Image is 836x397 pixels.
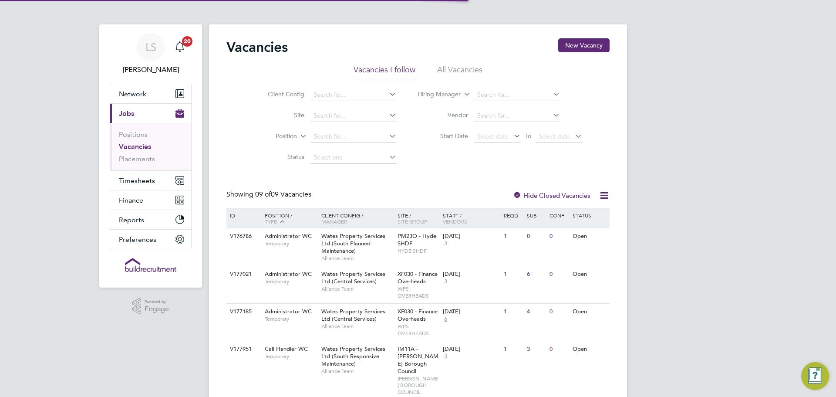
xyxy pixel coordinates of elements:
span: Call Handler WC [265,345,308,353]
div: Jobs [110,123,191,170]
span: Powered by [145,298,169,305]
div: 0 [547,341,570,357]
div: 1 [502,228,524,244]
div: Position / [258,208,319,230]
span: To [522,130,534,142]
span: 09 Vacancies [255,190,311,199]
span: Select date [477,132,509,140]
div: Sub [525,208,547,223]
h2: Vacancies [226,38,288,56]
div: 4 [525,304,547,320]
div: Open [570,228,608,244]
div: Start / [441,208,502,229]
input: Search for... [474,110,560,122]
span: Alliance Team [321,323,393,330]
span: LS [145,41,156,53]
button: New Vacancy [558,38,610,52]
button: Timesheets [110,171,191,190]
img: buildrec-logo-retina.png [125,258,176,272]
div: [DATE] [443,308,499,316]
div: Open [570,341,608,357]
span: Alliance Team [321,368,393,375]
label: Position [247,132,297,141]
div: 0 [547,228,570,244]
div: [DATE] [443,346,499,353]
span: XF030 - Finance Overheads [398,308,438,322]
span: Wates Property Services Ltd (Central Services) [321,270,385,285]
span: HYDE SHDF [398,248,439,254]
button: Preferences [110,230,191,249]
span: Administrator WC [265,308,312,315]
span: Network [119,90,146,98]
nav: Main navigation [99,24,202,288]
a: Vacancies [119,143,151,151]
label: Hide Closed Vacancies [513,191,590,200]
div: 0 [547,304,570,320]
label: Start Date [418,132,468,140]
div: [DATE] [443,233,499,240]
div: Showing [226,190,313,199]
span: Administrator WC [265,270,312,278]
li: All Vacancies [437,64,482,80]
div: 1 [502,304,524,320]
span: Engage [145,305,169,313]
button: Network [110,84,191,103]
span: Timesheets [119,176,155,185]
div: 6 [525,266,547,282]
span: Finance [119,196,143,204]
span: Temporary [265,278,317,285]
span: Site Group [398,218,427,225]
div: [DATE] [443,271,499,278]
span: Temporary [265,240,317,247]
div: Client Config / [319,208,395,229]
button: Jobs [110,104,191,123]
span: 3 [443,240,448,248]
div: 0 [547,266,570,282]
div: 3 [525,341,547,357]
div: V177021 [228,266,258,282]
label: Status [254,153,304,161]
div: 1 [502,266,524,282]
label: Site [254,111,304,119]
a: Positions [119,130,148,139]
div: Site / [395,208,441,229]
span: WPS OVERHEADS [398,323,439,336]
div: Open [570,304,608,320]
span: Alliance Team [321,255,393,262]
span: 6 [443,316,448,323]
span: Reports [119,216,144,224]
span: 09 of [255,190,271,199]
div: Status [570,208,608,223]
a: LS[PERSON_NAME] [110,33,192,75]
div: V177951 [228,341,258,357]
li: Vacancies I follow [354,64,415,80]
span: Vendors [443,218,467,225]
div: Conf [547,208,570,223]
span: PM23O - Hyde SHDF [398,232,436,247]
span: WPS OVERHEADS [398,285,439,299]
input: Search for... [310,89,396,101]
span: Wates Property Services Ltd (South Planned Maintenance) [321,232,385,254]
input: Search for... [474,89,560,101]
span: Temporary [265,353,317,360]
button: Engage Resource Center [801,362,829,390]
div: ID [228,208,258,223]
div: Open [570,266,608,282]
span: 20 [182,36,192,47]
span: XF030 - Finance Overheads [398,270,438,285]
div: V177185 [228,304,258,320]
input: Search for... [310,131,396,143]
a: Powered byEngage [132,298,169,315]
div: Reqd [502,208,524,223]
span: 3 [443,278,448,285]
span: Administrator WC [265,232,312,240]
input: Search for... [310,110,396,122]
span: Wates Property Services Ltd (South Responsive Maintenance) [321,345,385,367]
a: 20 [171,33,189,61]
span: Select date [539,132,570,140]
a: Placements [119,155,155,163]
span: Leah Seber [110,64,192,75]
span: Temporary [265,316,317,322]
span: Jobs [119,109,134,118]
span: Alliance Team [321,285,393,292]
